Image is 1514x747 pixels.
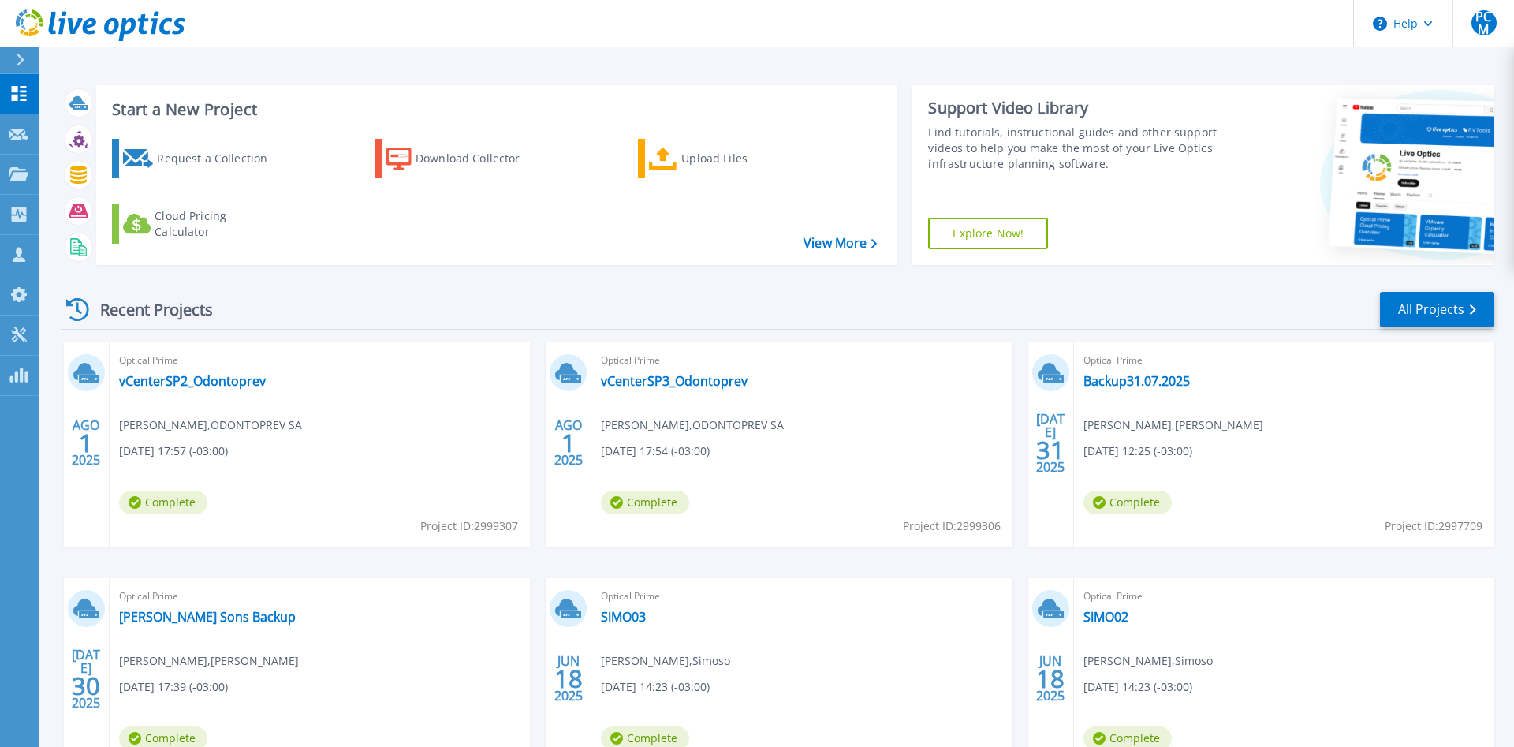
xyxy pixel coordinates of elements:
a: All Projects [1380,292,1494,327]
div: Request a Collection [157,143,283,174]
a: Backup31.07.2025 [1083,373,1190,389]
span: [DATE] 12:25 (-03:00) [1083,443,1192,460]
span: Optical Prime [119,352,520,369]
span: 1 [79,436,93,450]
span: [DATE] 17:57 (-03:00) [119,443,228,460]
a: [PERSON_NAME] Sons Backup [119,609,296,625]
a: Explore Now! [928,218,1048,249]
a: SIMO02 [1083,609,1128,625]
span: 18 [554,672,583,685]
span: [PERSON_NAME] , [PERSON_NAME] [1083,416,1263,434]
div: Recent Projects [61,290,234,329]
span: Optical Prime [1083,352,1485,369]
div: Find tutorials, instructional guides and other support videos to help you make the most of your L... [928,125,1225,172]
span: 31 [1036,443,1065,457]
div: JUN 2025 [554,650,584,708]
a: SIMO03 [601,609,646,625]
div: AGO 2025 [554,414,584,472]
span: [PERSON_NAME] , ODONTOPREV SA [601,416,784,434]
span: [PERSON_NAME] , [PERSON_NAME] [119,652,299,670]
span: PCM [1471,10,1497,35]
div: AGO 2025 [71,414,101,472]
span: Project ID: 2999306 [903,517,1001,535]
div: [DATE] 2025 [1035,414,1065,472]
div: JUN 2025 [1035,650,1065,708]
a: Download Collector [375,139,551,178]
span: Complete [119,491,207,514]
span: [DATE] 17:39 (-03:00) [119,678,228,696]
span: [DATE] 17:54 (-03:00) [601,443,710,460]
span: [PERSON_NAME] , Simoso [1083,652,1213,670]
a: Cloud Pricing Calculator [112,204,288,244]
span: 1 [561,436,576,450]
div: Cloud Pricing Calculator [155,208,281,240]
span: Project ID: 2999307 [420,517,518,535]
span: [PERSON_NAME] , Simoso [601,652,730,670]
span: 30 [72,679,100,693]
span: Optical Prime [601,352,1002,369]
div: Upload Files [681,143,807,174]
a: vCenterSP3_Odontoprev [601,373,748,389]
div: Support Video Library [928,98,1225,118]
a: Upload Files [638,139,814,178]
div: Download Collector [416,143,542,174]
span: [DATE] 14:23 (-03:00) [601,678,710,696]
div: [DATE] 2025 [71,650,101,708]
span: Project ID: 2997709 [1385,517,1482,535]
span: Optical Prime [1083,588,1485,605]
span: [DATE] 14:23 (-03:00) [1083,678,1192,696]
a: Request a Collection [112,139,288,178]
h3: Start a New Project [112,101,877,118]
span: [PERSON_NAME] , ODONTOPREV SA [119,416,302,434]
a: View More [804,236,877,251]
span: Complete [601,491,689,514]
a: vCenterSP2_Odontoprev [119,373,266,389]
span: 18 [1036,672,1065,685]
span: Optical Prime [119,588,520,605]
span: Complete [1083,491,1172,514]
span: Optical Prime [601,588,1002,605]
